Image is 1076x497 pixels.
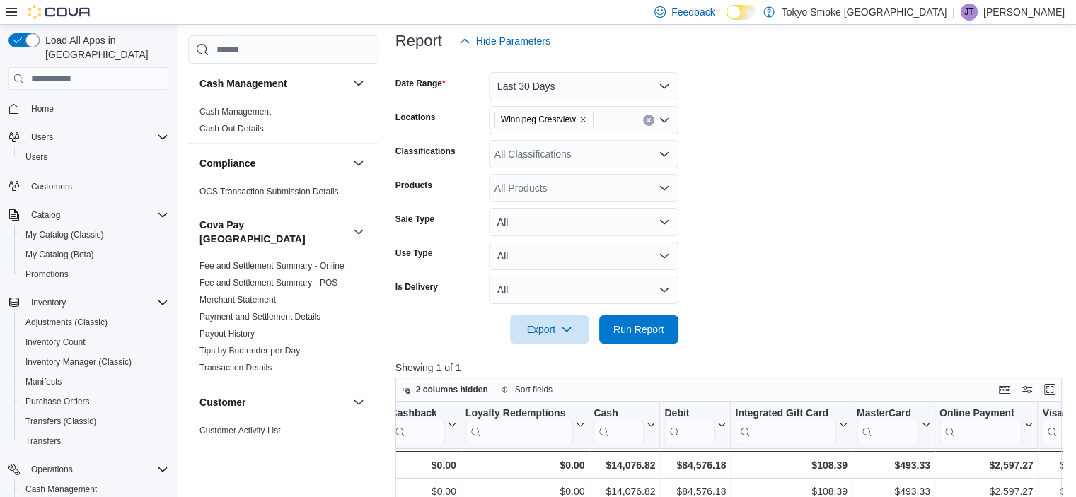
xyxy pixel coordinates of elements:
[199,156,255,170] h3: Compliance
[613,322,664,337] span: Run Report
[961,4,978,21] div: Jade Thiessen
[519,315,581,344] span: Export
[395,214,434,225] label: Sale Type
[31,297,66,308] span: Inventory
[495,381,558,398] button: Sort fields
[199,76,347,90] button: Cash Management
[510,315,589,344] button: Export
[599,315,678,344] button: Run Report
[664,407,726,443] button: Debit
[25,269,69,280] span: Promotions
[199,295,276,305] a: Merchant Statement
[20,373,168,390] span: Manifests
[25,356,132,368] span: Inventory Manager (Classic)
[390,407,444,443] div: Cashback
[20,266,168,283] span: Promotions
[3,205,174,225] button: Catalog
[14,245,174,264] button: My Catalog (Beta)
[25,396,90,407] span: Purchase Orders
[20,393,168,410] span: Purchase Orders
[20,413,102,430] a: Transfers (Classic)
[20,413,168,430] span: Transfers (Classic)
[199,187,339,197] a: OCS Transaction Submission Details
[350,223,367,240] button: Cova Pay [GEOGRAPHIC_DATA]
[25,249,94,260] span: My Catalog (Beta)
[350,394,367,411] button: Customer
[659,148,670,160] button: Open list of options
[939,407,1022,443] div: Online Payment
[350,75,367,92] button: Cash Management
[1041,381,1058,398] button: Enter fullscreen
[199,328,255,339] span: Payout History
[25,294,168,311] span: Inventory
[476,34,550,48] span: Hide Parameters
[25,100,168,117] span: Home
[25,484,97,495] span: Cash Management
[395,33,442,49] h3: Report
[735,407,835,443] div: Integrated Gift Card
[199,363,272,373] a: Transaction Details
[465,457,584,474] div: $0.00
[188,257,378,382] div: Cova Pay [GEOGRAPHIC_DATA]
[25,151,47,163] span: Users
[14,264,174,284] button: Promotions
[199,106,271,117] span: Cash Management
[14,431,174,451] button: Transfers
[199,346,300,356] a: Tips by Budtender per Day
[199,345,300,356] span: Tips by Budtender per Day
[659,115,670,126] button: Open list of options
[20,373,67,390] a: Manifests
[395,112,436,123] label: Locations
[465,407,573,443] div: Loyalty Redemptions
[395,281,438,293] label: Is Delivery
[996,381,1013,398] button: Keyboard shortcuts
[25,461,168,478] span: Operations
[579,115,587,124] button: Remove Winnipeg Crestview from selection in this group
[14,392,174,411] button: Purchase Orders
[465,407,573,421] div: Loyalty Redemptions
[939,457,1033,474] div: $2,597.27
[199,76,287,90] h3: Cash Management
[395,361,1069,375] p: Showing 1 of 1
[14,372,174,392] button: Manifests
[939,407,1033,443] button: Online Payment
[20,393,96,410] a: Purchase Orders
[3,175,174,196] button: Customers
[25,376,62,387] span: Manifests
[25,435,61,447] span: Transfers
[199,329,255,339] a: Payout History
[31,131,53,143] span: Users
[983,4,1065,21] p: [PERSON_NAME]
[25,229,104,240] span: My Catalog (Classic)
[14,352,174,372] button: Inventory Manager (Classic)
[594,407,655,443] button: Cash
[20,314,168,331] span: Adjustments (Classic)
[20,266,74,283] a: Promotions
[3,293,174,312] button: Inventory
[20,334,91,351] a: Inventory Count
[25,206,168,223] span: Catalog
[188,103,378,143] div: Cash Management
[594,457,655,474] div: $14,076.82
[390,407,444,421] div: Cashback
[199,277,337,288] span: Fee and Settlement Summary - POS
[199,124,264,134] a: Cash Out Details
[14,225,174,245] button: My Catalog (Classic)
[199,123,264,134] span: Cash Out Details
[25,206,66,223] button: Catalog
[14,411,174,431] button: Transfers (Classic)
[20,226,110,243] a: My Catalog (Classic)
[3,98,174,119] button: Home
[3,460,174,479] button: Operations
[31,181,72,192] span: Customers
[31,103,54,115] span: Home
[515,384,553,395] span: Sort fields
[1019,381,1036,398] button: Display options
[31,209,60,221] span: Catalog
[20,353,168,370] span: Inventory Manager (Classic)
[199,261,345,271] a: Fee and Settlement Summary - Online
[199,218,347,246] button: Cova Pay [GEOGRAPHIC_DATA]
[25,129,168,146] span: Users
